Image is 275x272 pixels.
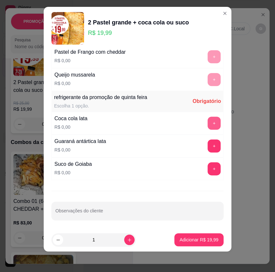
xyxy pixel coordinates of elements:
button: add [208,139,221,152]
p: R$ 0,00 [54,169,92,176]
div: Queijo mussarela [54,71,95,79]
div: Escolha 1 opção. [54,103,147,109]
button: Adicionar R$ 19,99 [174,233,224,246]
div: Pastel de Frango com cheddar [54,48,126,56]
button: increase-product-quantity [124,235,135,245]
div: refrigerante da promoção de quinta feira [54,93,147,101]
p: R$ 19,99 [88,28,189,37]
p: R$ 0,00 [54,80,95,87]
input: Observações do cliente [55,210,220,217]
div: Obrigatório [193,97,221,105]
div: 2 Pastel grande + coca cola ou suco [88,18,189,27]
button: decrease-product-quantity [53,235,63,245]
div: Guaraná antártica lata [54,137,106,145]
p: R$ 0,00 [54,147,106,153]
p: Adicionar R$ 19,99 [180,236,218,243]
button: add [208,117,221,130]
div: Suco de Goiaba [54,160,92,168]
p: R$ 0,00 [54,57,126,64]
p: R$ 0,00 [54,124,87,130]
img: product-image [51,12,84,45]
button: Close [220,8,230,19]
button: add [208,162,221,175]
div: Coca cola lata [54,115,87,122]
